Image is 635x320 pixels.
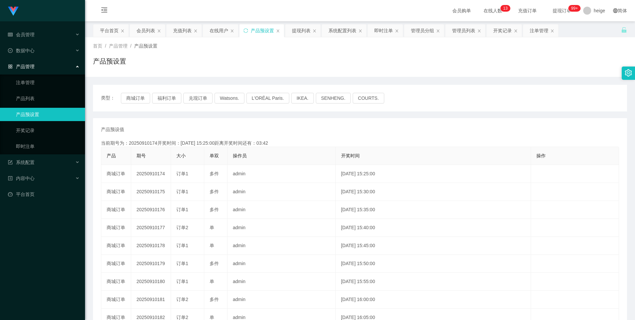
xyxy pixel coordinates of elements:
td: admin [227,255,336,273]
span: 多件 [210,189,219,194]
td: 商城订单 [101,219,131,237]
span: 内容中心 [8,176,35,181]
i: 图标: close [313,29,317,33]
td: [DATE] 15:50:00 [336,255,531,273]
img: logo.9652507e.png [8,7,19,16]
td: 20250910175 [131,183,171,201]
span: 系统配置 [8,160,35,165]
i: 图标: close [477,29,481,33]
td: admin [227,291,336,309]
i: 图标: close [550,29,554,33]
sup: 13 [500,5,510,12]
i: 图标: close [276,29,280,33]
span: 多件 [210,261,219,266]
i: 图标: close [157,29,161,33]
td: 20250910179 [131,255,171,273]
span: 订单1 [176,261,188,266]
span: 操作 [536,153,546,158]
span: 订单1 [176,207,188,212]
span: 操作员 [233,153,247,158]
div: 管理员分组 [411,24,434,37]
span: 多件 [210,297,219,302]
td: [DATE] 15:30:00 [336,183,531,201]
span: 订单1 [176,171,188,176]
button: 商城订单 [121,93,150,103]
div: 即时注单 [374,24,393,37]
div: 注单管理 [530,24,548,37]
td: 商城订单 [101,291,131,309]
sup: 1157 [569,5,581,12]
span: 订单1 [176,243,188,248]
a: 图标: dashboard平台首页 [8,188,80,201]
button: 兑现订单 [183,93,213,103]
td: 商城订单 [101,237,131,255]
div: 平台首页 [100,24,119,37]
span: 单 [210,315,214,320]
td: 商城订单 [101,183,131,201]
td: 20250910176 [131,201,171,219]
a: 产品列表 [16,92,80,105]
a: 注单管理 [16,76,80,89]
i: 图标: sync [243,28,248,33]
span: 期号 [136,153,146,158]
span: 首页 [93,43,102,49]
span: 产品管理 [109,43,128,49]
p: 1 [503,5,505,12]
td: [DATE] 15:45:00 [336,237,531,255]
span: 单双 [210,153,219,158]
td: [DATE] 15:55:00 [336,273,531,291]
span: 开奖时间 [341,153,360,158]
i: 图标: close [358,29,362,33]
span: 产品 [107,153,116,158]
td: 20250910174 [131,165,171,183]
td: admin [227,201,336,219]
span: 产品管理 [8,64,35,69]
td: [DATE] 15:25:00 [336,165,531,183]
button: IKEA. [291,93,314,103]
span: 大小 [176,153,186,158]
td: admin [227,183,336,201]
td: [DATE] 15:35:00 [336,201,531,219]
i: 图标: check-circle-o [8,48,13,53]
td: 20250910177 [131,219,171,237]
button: COURTS. [353,93,384,103]
span: 数据中心 [8,48,35,53]
i: 图标: close [230,29,234,33]
div: 在线用户 [210,24,228,37]
span: 订单2 [176,315,188,320]
span: 类型： [101,93,121,103]
i: 图标: close [121,29,125,33]
td: admin [227,237,336,255]
div: 系统配置列表 [328,24,356,37]
td: 商城订单 [101,273,131,291]
td: 20250910178 [131,237,171,255]
span: 产品预设值 [101,126,124,133]
i: 图标: table [8,32,13,37]
span: 产品预设置 [134,43,157,49]
div: 管理员列表 [452,24,475,37]
a: 产品预设置 [16,108,80,121]
span: 订单2 [176,297,188,302]
button: Watsons. [215,93,244,103]
button: L'ORÉAL Paris. [246,93,289,103]
div: 开奖记录 [493,24,512,37]
span: 多件 [210,207,219,212]
div: 充值列表 [173,24,192,37]
i: 图标: appstore-o [8,64,13,69]
p: 3 [505,5,508,12]
div: 产品预设置 [251,24,274,37]
span: 单 [210,225,214,230]
span: 充值订单 [515,8,540,13]
span: / [130,43,132,49]
span: 订单1 [176,189,188,194]
i: 图标: profile [8,176,13,181]
td: 20250910180 [131,273,171,291]
td: 商城订单 [101,255,131,273]
span: 会员管理 [8,32,35,37]
div: 提现列表 [292,24,311,37]
i: 图标: global [613,8,618,13]
i: 图标: unlock [621,27,627,33]
i: 图标: menu-fold [93,0,116,22]
h1: 产品预设置 [93,56,126,66]
span: 订单1 [176,279,188,284]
